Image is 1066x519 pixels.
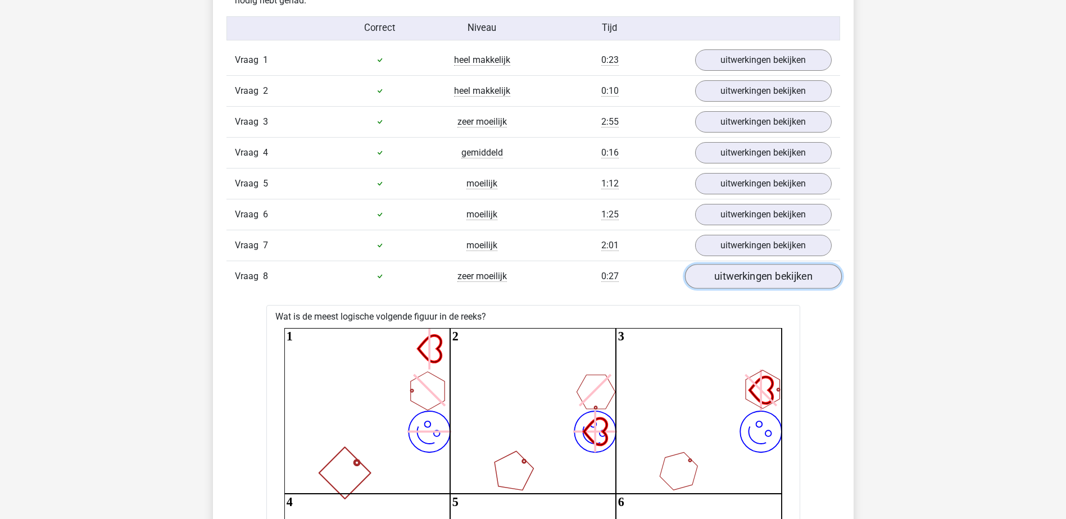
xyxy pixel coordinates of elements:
span: zeer moeilijk [457,116,507,128]
span: Vraag [235,53,263,67]
span: 3 [263,116,268,127]
span: Vraag [235,115,263,129]
span: 0:27 [601,271,619,282]
a: uitwerkingen bekijken [684,264,841,289]
span: 2:55 [601,116,619,128]
span: Vraag [235,146,263,160]
span: 1:12 [601,178,619,189]
span: 1 [263,54,268,65]
a: uitwerkingen bekijken [695,142,832,163]
span: Vraag [235,208,263,221]
div: Correct [329,21,431,35]
text: 3 [618,329,624,343]
text: 2 [452,329,459,343]
span: heel makkelijk [454,85,510,97]
span: Vraag [235,84,263,98]
span: 2:01 [601,240,619,251]
span: zeer moeilijk [457,271,507,282]
span: 1:25 [601,209,619,220]
a: uitwerkingen bekijken [695,204,832,225]
span: 2 [263,85,268,96]
span: 0:10 [601,85,619,97]
a: uitwerkingen bekijken [695,80,832,102]
span: 0:23 [601,54,619,66]
text: 4 [286,495,292,509]
span: 0:16 [601,147,619,158]
div: Niveau [431,21,533,35]
span: 8 [263,271,268,281]
span: Vraag [235,239,263,252]
div: Tijd [533,21,686,35]
span: moeilijk [466,240,497,251]
span: 6 [263,209,268,220]
a: uitwerkingen bekijken [695,173,832,194]
span: moeilijk [466,209,497,220]
span: Vraag [235,270,263,283]
span: gemiddeld [461,147,503,158]
a: uitwerkingen bekijken [695,111,832,133]
a: uitwerkingen bekijken [695,235,832,256]
span: 7 [263,240,268,251]
text: 6 [618,495,624,509]
span: 4 [263,147,268,158]
span: moeilijk [466,178,497,189]
span: heel makkelijk [454,54,510,66]
span: Vraag [235,177,263,190]
text: 1 [286,329,292,343]
text: 5 [452,495,459,509]
a: uitwerkingen bekijken [695,49,832,71]
span: 5 [263,178,268,189]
